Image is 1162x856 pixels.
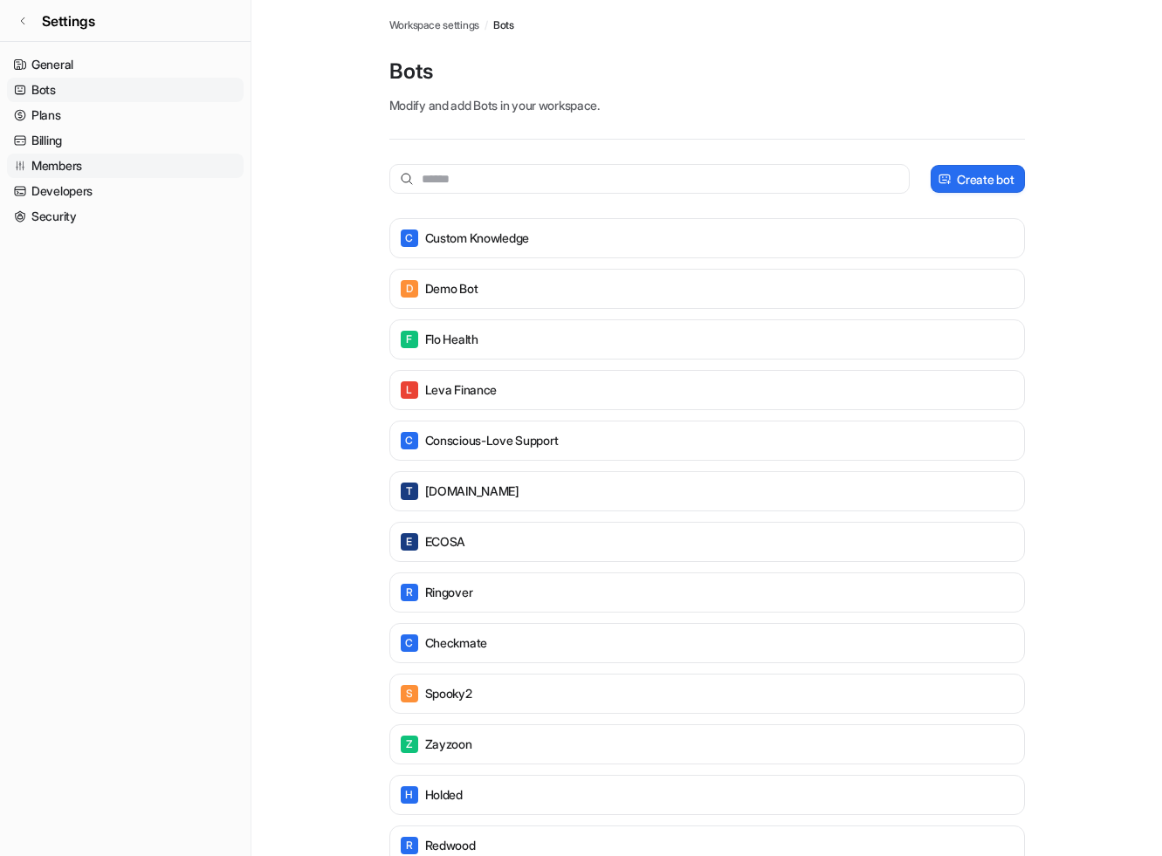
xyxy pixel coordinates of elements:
[389,96,1025,114] p: Modify and add Bots in your workspace.
[401,229,418,247] span: C
[957,170,1014,188] p: Create bot
[493,17,514,33] a: Bots
[425,786,463,804] p: Holded
[425,533,466,551] p: ECOSA
[401,432,418,449] span: C
[425,634,487,652] p: Checkmate
[401,685,418,702] span: S
[931,165,1024,193] button: Create bot
[389,17,480,33] a: Workspace settings
[425,837,476,854] p: Redwood
[425,381,498,399] p: Leva Finance
[401,533,418,551] span: E
[389,58,1025,86] p: Bots
[7,52,244,77] a: General
[401,280,418,298] span: D
[7,78,244,102] a: Bots
[485,17,488,33] span: /
[401,483,418,500] span: T
[401,837,418,854] span: R
[425,584,473,601] p: Ringover
[401,634,418,652] span: C
[7,204,244,229] a: Security
[425,685,472,702] p: Spooky2
[938,173,952,186] img: create
[401,584,418,601] span: R
[425,331,478,348] p: Flo Health
[425,483,519,500] p: [DOMAIN_NAME]
[425,432,559,449] p: Conscious-Love Support
[7,154,244,178] a: Members
[401,736,418,753] span: Z
[425,736,472,753] p: Zayzoon
[42,10,95,31] span: Settings
[401,381,418,399] span: L
[401,786,418,804] span: H
[401,331,418,348] span: F
[425,229,530,247] p: Custom Knowledge
[7,179,244,203] a: Developers
[7,128,244,153] a: Billing
[7,103,244,127] a: Plans
[425,280,478,298] p: Demo bot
